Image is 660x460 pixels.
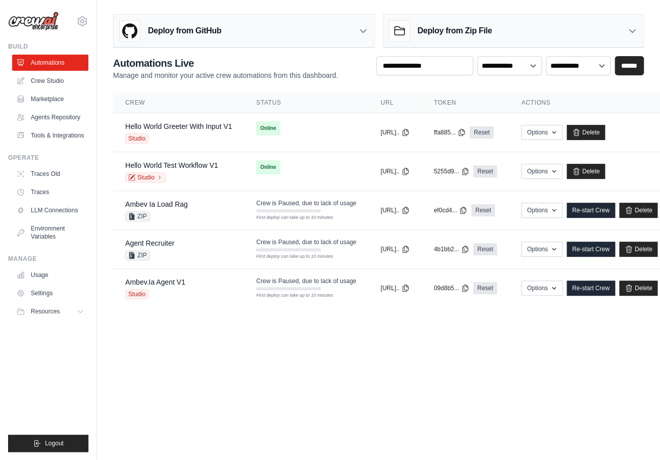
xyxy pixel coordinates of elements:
[12,127,88,144] a: Tools & Integrations
[567,203,615,218] a: Re-start Crew
[619,203,658,218] a: Delete
[12,220,88,245] a: Environment Variables
[12,55,88,71] a: Automations
[125,133,148,144] span: Studio
[8,154,88,162] div: Operate
[125,239,174,247] a: Agent Recruiter
[256,253,321,260] div: First deploy can take up to 10 minutes
[256,214,321,221] div: First deploy can take up to 10 minutes
[12,285,88,301] a: Settings
[12,73,88,89] a: Crew Studio
[521,242,562,257] button: Options
[521,203,562,218] button: Options
[125,122,232,130] a: Hello World Greeter With Input V1
[125,211,150,221] span: ZIP
[473,282,497,294] a: Reset
[12,109,88,125] a: Agents Repository
[567,164,605,179] a: Delete
[31,307,60,315] span: Resources
[125,172,166,182] a: Studio
[567,125,605,140] a: Delete
[256,160,280,174] span: Online
[619,242,658,257] a: Delete
[12,267,88,283] a: Usage
[244,93,368,113] th: Status
[125,250,150,260] span: ZIP
[256,238,356,246] span: Crew is Paused, due to lack of usage
[8,42,88,51] div: Build
[113,70,338,80] p: Manage and monitor your active crew automations from this dashboard.
[521,164,562,179] button: Options
[120,21,140,41] img: GitHub Logo
[125,200,188,208] a: Ambev Ia Load Rag
[567,242,615,257] a: Re-start Crew
[125,278,185,286] a: Ambev.Ia Agent V1
[8,255,88,263] div: Manage
[434,206,467,214] button: ef0cd4...
[369,93,422,113] th: URL
[12,91,88,107] a: Marketplace
[473,243,497,255] a: Reset
[125,289,148,299] span: Studio
[422,93,509,113] th: Token
[256,277,356,285] span: Crew is Paused, due to lack of usage
[434,128,466,136] button: ffa885...
[434,284,469,292] button: 09d8b5...
[434,245,469,253] button: 4b1bb2...
[12,303,88,319] button: Resources
[521,281,562,296] button: Options
[256,292,321,299] div: First deploy can take up to 10 minutes
[45,439,64,447] span: Logout
[567,281,615,296] a: Re-start Crew
[8,435,88,452] button: Logout
[113,56,338,70] h2: Automations Live
[256,199,356,207] span: Crew is Paused, due to lack of usage
[256,121,280,135] span: Online
[148,25,221,37] h3: Deploy from GitHub
[12,202,88,218] a: LLM Connections
[619,281,658,296] a: Delete
[125,161,218,169] a: Hello World Test Workflow V1
[418,25,492,37] h3: Deploy from Zip File
[12,184,88,200] a: Traces
[434,167,469,175] button: 5255d9...
[473,165,497,177] a: Reset
[471,204,495,216] a: Reset
[12,166,88,182] a: Traces Old
[470,126,493,139] a: Reset
[8,12,59,31] img: Logo
[113,93,244,113] th: Crew
[521,125,562,140] button: Options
